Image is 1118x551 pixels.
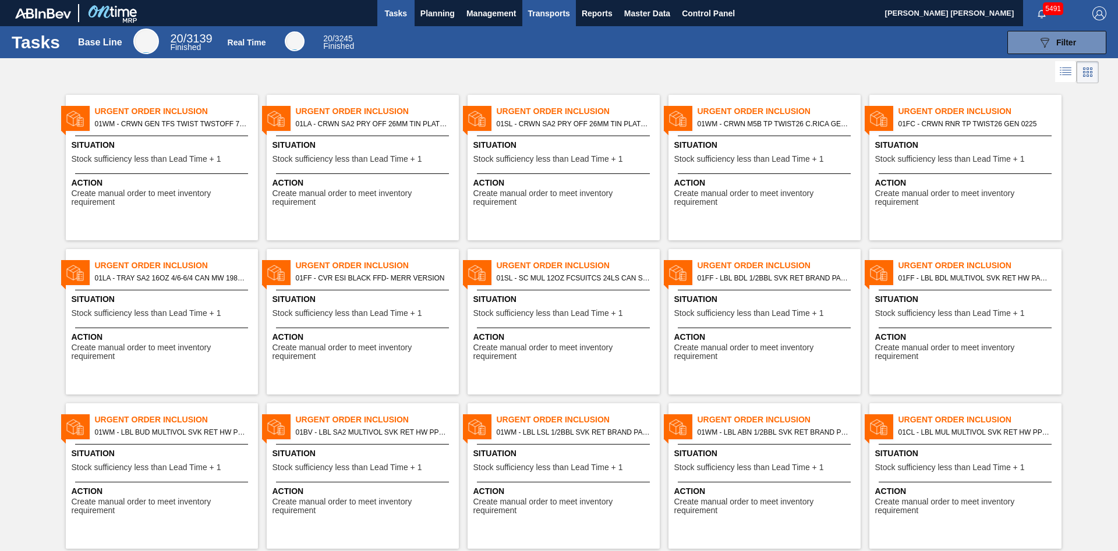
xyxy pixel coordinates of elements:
[72,155,221,163] span: Stock sufficiency less than Lead Time + 1
[285,31,305,51] div: Real Time
[497,105,660,118] span: Urgent Order Inclusion
[72,139,255,151] span: Situation
[497,426,650,439] span: 01WM - LBL LSL 1/2BBL SVK RET BRAND PAPER #3
[473,189,657,207] span: Create manual order to meet inventory requirement
[698,414,861,426] span: Urgent Order Inclusion
[473,497,657,516] span: Create manual order to meet inventory requirement
[273,293,456,305] span: Situation
[1023,5,1060,22] button: Notifications
[898,259,1062,272] span: Urgent Order Inclusion
[624,6,670,20] span: Master Data
[72,343,255,361] span: Create manual order to meet inventory requirement
[273,447,456,460] span: Situation
[273,177,456,189] span: Action
[473,293,657,305] span: Situation
[273,139,456,151] span: Situation
[420,6,455,20] span: Planning
[875,343,1059,361] span: Create manual order to meet inventory requirement
[898,272,1052,285] span: 01FF - LBL BDL MULTIVOL SVK RET HW PAPER #3
[323,35,354,50] div: Real Time
[497,259,660,272] span: Urgent Order Inclusion
[698,426,851,439] span: 01WM - LBL ABN 1/2BBL SVK RET BRAND PPS #3
[669,264,687,282] img: status
[674,177,858,189] span: Action
[170,42,201,52] span: Finished
[15,8,71,19] img: TNhmsLtSVTkK8tSr43FrP2fwEKptu5GPRR3wAAAABJRU5ErkJggg==
[473,309,623,318] span: Stock sufficiency less than Lead Time + 1
[296,118,450,130] span: 01LA - CRWN SA2 PRY OFF 26MM TIN PLATE VS. TIN FREE
[66,418,84,436] img: status
[1056,38,1076,47] span: Filter
[674,331,858,343] span: Action
[296,272,450,285] span: 01FF - CVR ESI BLACK FFD- MERR VERSION
[1043,2,1063,15] span: 5491
[875,497,1059,516] span: Create manual order to meet inventory requirement
[674,463,824,472] span: Stock sufficiency less than Lead Time + 1
[473,177,657,189] span: Action
[682,6,735,20] span: Control Panel
[669,418,687,436] img: status
[267,264,285,282] img: status
[170,32,183,45] span: 20
[875,309,1025,318] span: Stock sufficiency less than Lead Time + 1
[1007,31,1106,54] button: Filter
[66,110,84,127] img: status
[267,110,285,127] img: status
[898,426,1052,439] span: 01CL - LBL MUL MULTIVOL SVK RET HW PPS #3 5.0%
[875,139,1059,151] span: Situation
[95,272,249,285] span: 01LA - TRAY SA2 16OZ 4/6-6/4 CAN MW 1986-D
[875,189,1059,207] span: Create manual order to meet inventory requirement
[273,331,456,343] span: Action
[528,6,570,20] span: Transports
[296,105,459,118] span: Urgent Order Inclusion
[72,293,255,305] span: Situation
[669,110,687,127] img: status
[468,418,486,436] img: status
[323,34,332,43] span: 20
[273,463,422,472] span: Stock sufficiency less than Lead Time + 1
[72,177,255,189] span: Action
[72,497,255,516] span: Create manual order to meet inventory requirement
[72,331,255,343] span: Action
[870,264,887,282] img: status
[273,343,456,361] span: Create manual order to meet inventory requirement
[674,155,824,163] span: Stock sufficiency less than Lead Time + 1
[875,331,1059,343] span: Action
[323,34,353,43] span: / 3245
[72,447,255,460] span: Situation
[674,309,824,318] span: Stock sufficiency less than Lead Time + 1
[497,272,650,285] span: 01SL - SC MUL 12OZ FCSUITCS 24LS CAN SLEEK SUMMER PROMO
[1077,61,1099,83] div: Card Vision
[473,447,657,460] span: Situation
[698,118,851,130] span: 01WM - CRWN M5B TP TWIST26 C.RICA GEN 0823 TWST
[875,177,1059,189] span: Action
[273,189,456,207] span: Create manual order to meet inventory requirement
[323,41,354,51] span: Finished
[473,331,657,343] span: Action
[1055,61,1077,83] div: List Vision
[497,118,650,130] span: 01SL - CRWN SA2 PRY OFF 26MM TIN PLATE VS. TIN FREE
[698,259,861,272] span: Urgent Order Inclusion
[72,485,255,497] span: Action
[72,463,221,472] span: Stock sufficiency less than Lead Time + 1
[78,37,122,48] div: Base Line
[875,447,1059,460] span: Situation
[66,264,84,282] img: status
[170,32,212,45] span: / 3139
[133,29,159,54] div: Base Line
[170,34,212,51] div: Base Line
[466,6,516,20] span: Management
[473,155,623,163] span: Stock sufficiency less than Lead Time + 1
[698,105,861,118] span: Urgent Order Inclusion
[674,497,858,516] span: Create manual order to meet inventory requirement
[95,426,249,439] span: 01WM - LBL BUD MULTIVOL SVK RET HW PPS #3
[1092,6,1106,20] img: Logout
[898,414,1062,426] span: Urgent Order Inclusion
[674,447,858,460] span: Situation
[473,343,657,361] span: Create manual order to meet inventory requirement
[870,110,887,127] img: status
[674,485,858,497] span: Action
[875,485,1059,497] span: Action
[296,414,459,426] span: Urgent Order Inclusion
[898,118,1052,130] span: 01FC - CRWN RNR TP TWIST26 GEN 0225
